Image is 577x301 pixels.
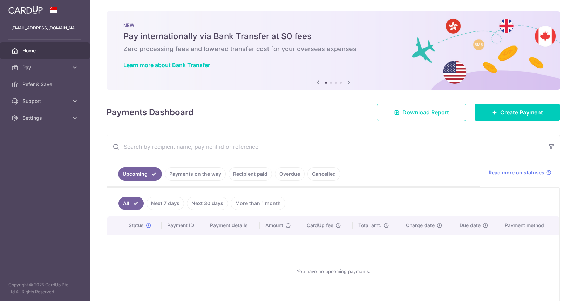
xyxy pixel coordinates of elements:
[147,197,184,210] a: Next 7 days
[489,169,544,176] span: Read more on statuses
[204,216,260,234] th: Payment details
[123,45,543,53] h6: Zero processing fees and lowered transfer cost for your overseas expenses
[499,216,559,234] th: Payment method
[406,222,435,229] span: Charge date
[118,197,144,210] a: All
[22,47,69,54] span: Home
[460,222,481,229] span: Due date
[22,98,69,105] span: Support
[11,24,79,31] p: [EMAIL_ADDRESS][DOMAIN_NAME]
[22,64,69,71] span: Pay
[123,31,543,42] h5: Pay internationally via Bank Transfer at $0 fees
[107,11,560,90] img: Bank transfer banner
[118,167,162,181] a: Upcoming
[123,62,210,69] a: Learn more about Bank Transfer
[187,197,228,210] a: Next 30 days
[265,222,283,229] span: Amount
[377,104,466,121] a: Download Report
[22,81,69,88] span: Refer & Save
[231,197,285,210] a: More than 1 month
[489,169,551,176] a: Read more on statuses
[275,167,305,181] a: Overdue
[162,216,204,234] th: Payment ID
[402,108,449,117] span: Download Report
[22,114,69,121] span: Settings
[107,135,543,158] input: Search by recipient name, payment id or reference
[123,22,543,28] p: NEW
[475,104,560,121] a: Create Payment
[358,222,381,229] span: Total amt.
[107,106,194,119] h4: Payments Dashboard
[307,167,340,181] a: Cancelled
[8,6,43,14] img: CardUp
[229,167,272,181] a: Recipient paid
[500,108,543,117] span: Create Payment
[307,222,333,229] span: CardUp fee
[129,222,144,229] span: Status
[165,167,226,181] a: Payments on the way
